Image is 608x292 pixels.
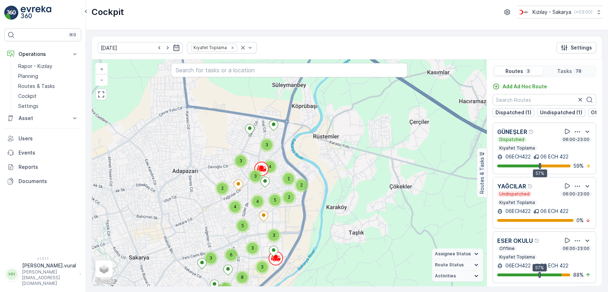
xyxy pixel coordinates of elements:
p: 06 ECH 422 [540,153,568,160]
a: Layers [96,261,112,277]
span: Assignee Status [435,251,471,257]
a: Settings [15,101,81,111]
a: Zoom Out [96,74,107,85]
input: dd/mm/yyyy [98,42,183,53]
p: 06ECH422 [504,153,531,160]
div: Kıyafet Toplama [191,44,228,51]
span: 6 [230,252,233,257]
p: Routes & Tasks [478,157,485,194]
p: Offline [499,246,515,251]
a: Planning [15,71,81,81]
div: 4 [228,200,242,214]
button: Dispatched (1) [493,108,534,117]
div: 4 [263,160,277,174]
p: Events [19,149,78,156]
p: 59 % [573,162,584,170]
p: Asset [19,115,67,122]
span: 3 [209,255,212,261]
p: Routes [505,68,523,75]
div: 3 [260,138,274,152]
span: 3 [239,158,242,163]
span: 3 [254,173,257,179]
a: Documents [4,174,81,188]
span: 3 [272,233,275,238]
p: [PERSON_NAME].vural [22,262,76,269]
p: Cockpit [92,6,124,18]
p: Planning [18,73,38,80]
summary: Activities [432,271,483,282]
span: 5 [274,197,276,203]
a: Users [4,131,81,146]
p: Undispatched (1) [540,109,582,116]
p: GÜNEŞLER [497,127,527,136]
p: [PERSON_NAME][EMAIL_ADDRESS][DOMAIN_NAME] [22,269,76,286]
span: 8 [241,275,244,280]
p: Users [19,135,78,142]
input: Search for tasks or a location [171,63,408,77]
a: Rapor - Kızılay [15,61,81,71]
div: 57% [533,170,547,177]
div: 2 [281,172,296,186]
a: Zoom In [96,64,107,74]
p: Tasks [557,68,572,75]
p: 06 ECH 422 [540,262,568,269]
span: 2 [221,186,223,191]
img: k%C4%B1z%C4%B1lay_DTAvauz.png [517,8,530,16]
div: 5 [235,219,250,233]
span: v 1.51.1 [4,256,81,261]
p: Kıyafet Toplama [499,254,536,260]
p: 0 % [576,217,584,224]
button: Settings [556,42,596,53]
div: 57% [532,264,547,272]
div: HH [6,268,17,280]
img: logo [4,6,19,20]
span: 4 [269,164,271,169]
p: Add Ad Hoc Route [503,83,547,90]
span: 4 [234,204,237,209]
p: Reports [19,163,78,171]
p: Kıyafet Toplama [499,200,536,205]
input: Search Routes [493,94,596,105]
div: Help Tooltip Icon [529,129,534,135]
div: 4 [250,194,265,209]
p: Operations [19,51,67,58]
div: 3 [204,251,218,265]
span: Activities [435,273,456,279]
a: Cockpit [15,91,81,101]
a: Reports [4,160,81,174]
p: 78 [575,68,582,74]
div: 3 [234,154,248,168]
summary: Route Status [432,260,483,271]
p: Cockpit [18,93,37,100]
span: 3 [265,142,268,147]
div: 6 [224,248,238,262]
div: 3 [248,169,263,183]
p: Settings [571,44,592,51]
p: Documents [19,178,78,185]
span: 2 [300,182,302,188]
div: 5 [268,193,282,207]
p: ⌘B [69,32,76,38]
p: Routes & Tasks [18,83,55,90]
p: ESER OKULU [497,236,533,245]
button: Operations [4,47,81,61]
p: Kızılay - Sakarya [532,9,571,16]
p: Rapor - Kızılay [18,63,52,70]
a: Events [4,146,81,160]
div: Help Tooltip Icon [534,238,540,244]
span: + [100,66,103,72]
span: 5 [241,223,244,228]
div: 3 [245,241,260,255]
button: Kızılay - Sakarya(+03:00) [517,6,602,19]
p: 06:00-23:00 [562,246,590,251]
p: Dispatched (1) [495,109,531,116]
a: Open this area in Google Maps (opens a new window) [94,277,117,286]
div: Remove Kıyafet Toplama [229,45,237,51]
summary: Assignee Status [432,249,483,260]
div: 2 [282,190,296,204]
div: 3 [255,260,269,274]
p: Kıyafet Toplama [499,145,536,151]
span: − [100,77,104,83]
span: 4 [224,286,227,291]
p: Dispatched [499,137,525,142]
